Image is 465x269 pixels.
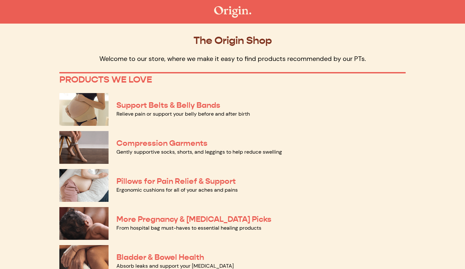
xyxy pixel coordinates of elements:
[59,169,109,202] img: Pillows for Pain Relief & Support
[116,214,272,224] a: More Pregnancy & [MEDICAL_DATA] Picks
[59,207,109,240] img: More Pregnancy & Postpartum Picks
[116,138,208,148] a: Compression Garments
[59,131,109,164] img: Compression Garments
[59,74,406,85] p: PRODUCTS WE LOVE
[116,186,238,193] a: Ergonomic cushions for all of your aches and pains
[116,148,282,155] a: Gently supportive socks, shorts, and leggings to help reduce swelling
[59,93,109,126] img: Support Belts & Belly Bands
[59,34,406,47] p: The Origin Shop
[116,100,220,110] a: Support Belts & Belly Bands
[116,110,250,117] a: Relieve pain or support your belly before and after birth
[214,6,251,18] img: The Origin Shop
[116,252,204,262] a: Bladder & Bowel Health
[116,176,236,186] a: Pillows for Pain Relief & Support
[59,54,406,63] p: Welcome to our store, where we make it easy to find products recommended by our PTs.
[116,224,261,231] a: From hospital bag must-haves to essential healing products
